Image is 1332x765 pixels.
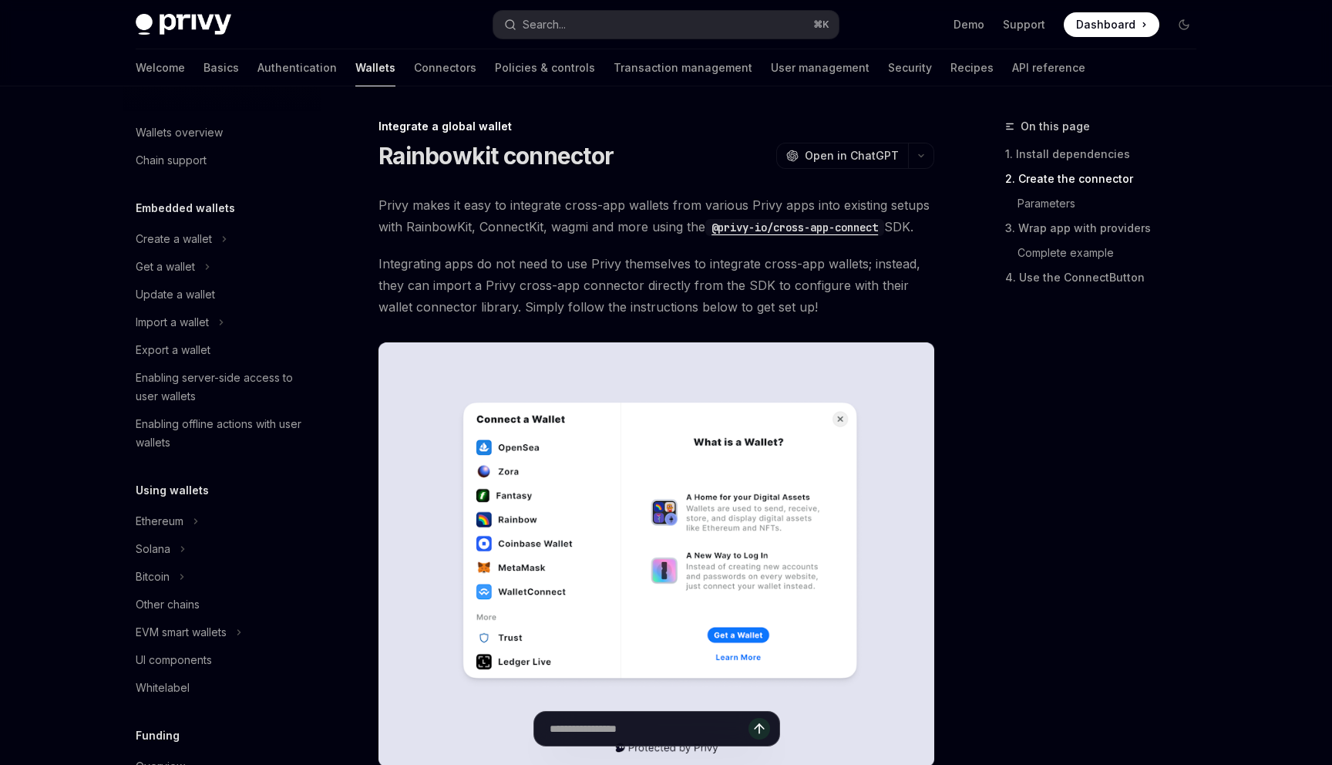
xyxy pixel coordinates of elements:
a: Enabling server-side access to user wallets [123,364,321,410]
div: Other chains [136,595,200,614]
a: Basics [203,49,239,86]
div: UI components [136,651,212,669]
a: Wallets overview [123,119,321,147]
a: 1. Install dependencies [1005,142,1209,167]
a: Chain support [123,147,321,174]
div: Enabling offline actions with user wallets [136,415,311,452]
a: Parameters [1017,191,1209,216]
span: Integrating apps do not need to use Privy themselves to integrate cross-app wallets; instead, the... [378,253,934,318]
a: Recipes [950,49,994,86]
div: Integrate a global wallet [378,119,934,134]
span: Open in ChatGPT [805,148,899,163]
code: @privy-io/cross-app-connect [705,219,884,236]
div: Search... [523,15,566,34]
a: API reference [1012,49,1085,86]
a: Authentication [257,49,337,86]
a: Other chains [123,591,321,618]
a: Export a wallet [123,336,321,364]
h5: Using wallets [136,481,209,500]
span: On this page [1021,117,1090,136]
div: Create a wallet [136,230,212,248]
button: Toggle dark mode [1172,12,1196,37]
h5: Embedded wallets [136,199,235,217]
a: Dashboard [1064,12,1159,37]
a: Wallets [355,49,395,86]
a: Enabling offline actions with user wallets [123,410,321,457]
a: User management [771,49,869,86]
span: Privy makes it easy to integrate cross-app wallets from various Privy apps into existing setups w... [378,194,934,238]
a: Complete example [1017,241,1209,265]
span: Dashboard [1076,17,1135,32]
a: Security [888,49,932,86]
div: Chain support [136,151,207,170]
div: Export a wallet [136,341,210,359]
div: Whitelabel [136,679,190,697]
a: Welcome [136,49,185,86]
a: Demo [954,17,984,32]
a: UI components [123,646,321,674]
a: 3. Wrap app with providers [1005,216,1209,241]
div: Update a wallet [136,285,215,304]
a: Policies & controls [495,49,595,86]
h1: Rainbowkit connector [378,142,614,170]
button: Search...⌘K [493,11,839,39]
div: Import a wallet [136,313,209,332]
a: Whitelabel [123,674,321,702]
div: Ethereum [136,512,183,531]
div: Get a wallet [136,258,195,276]
a: Support [1003,17,1045,32]
a: 2. Create the connector [1005,167,1209,191]
a: @privy-io/cross-app-connect [705,219,884,234]
span: ⌘ K [813,19,829,31]
div: Wallets overview [136,123,223,142]
a: Connectors [414,49,476,86]
h5: Funding [136,726,180,745]
a: 4. Use the ConnectButton [1005,265,1209,290]
div: EVM smart wallets [136,623,227,642]
img: dark logo [136,14,231,35]
div: Solana [136,540,170,558]
a: Transaction management [614,49,752,86]
button: Open in ChatGPT [776,143,908,169]
div: Enabling server-side access to user wallets [136,369,311,406]
div: Bitcoin [136,568,170,586]
button: Send message [748,718,770,740]
a: Update a wallet [123,281,321,308]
